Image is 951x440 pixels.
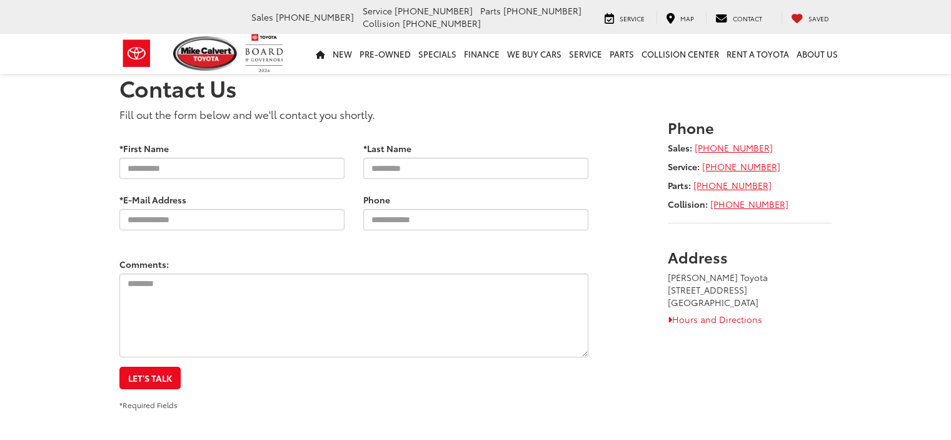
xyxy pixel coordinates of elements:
label: Phone [363,193,390,206]
a: Service [595,11,654,24]
a: [PHONE_NUMBER] [693,179,772,192]
a: Specials [415,34,460,74]
a: Finance [460,34,503,74]
strong: Parts: [668,179,691,192]
strong: Collision: [668,198,708,210]
span: [PHONE_NUMBER] [395,4,473,17]
a: Map [657,11,703,24]
address: [PERSON_NAME] Toyota [STREET_ADDRESS] [GEOGRAPHIC_DATA] [668,271,832,309]
span: Service [620,14,645,23]
span: Map [680,14,694,23]
a: Hours and Directions [668,313,762,325]
a: New [329,34,356,74]
a: Contact [706,11,772,24]
a: Pre-Owned [356,34,415,74]
label: *E-Mail Address [119,193,186,206]
a: Collision Center [638,34,723,74]
a: Rent a Toyota [723,34,793,74]
span: [PHONE_NUMBER] [276,11,354,23]
label: *Last Name [363,142,411,155]
strong: Service: [668,160,700,173]
span: [PHONE_NUMBER] [403,17,481,29]
a: WE BUY CARS [503,34,565,74]
a: Home [312,34,329,74]
span: Service [363,4,392,17]
img: Mike Calvert Toyota [173,36,239,71]
span: Saved [808,14,829,23]
h1: Contact Us [119,75,832,100]
label: Comments: [119,258,169,270]
span: Sales [251,11,273,23]
label: *First Name [119,142,169,155]
h3: Address [668,248,832,265]
span: Contact [733,14,762,23]
span: [PHONE_NUMBER] [503,4,581,17]
a: [PHONE_NUMBER] [702,160,780,173]
span: Collision [363,17,400,29]
img: Toyota [113,33,160,74]
small: *Required Fields [119,399,178,410]
a: Parts [606,34,638,74]
strong: Sales: [668,141,692,154]
p: Fill out the form below and we'll contact you shortly. [119,106,588,121]
span: Parts [480,4,501,17]
a: My Saved Vehicles [782,11,838,24]
h3: Phone [668,119,832,135]
a: Service [565,34,606,74]
a: About Us [793,34,842,74]
a: [PHONE_NUMBER] [695,141,773,154]
a: [PHONE_NUMBER] [710,198,788,210]
button: Let's Talk [119,367,181,389]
